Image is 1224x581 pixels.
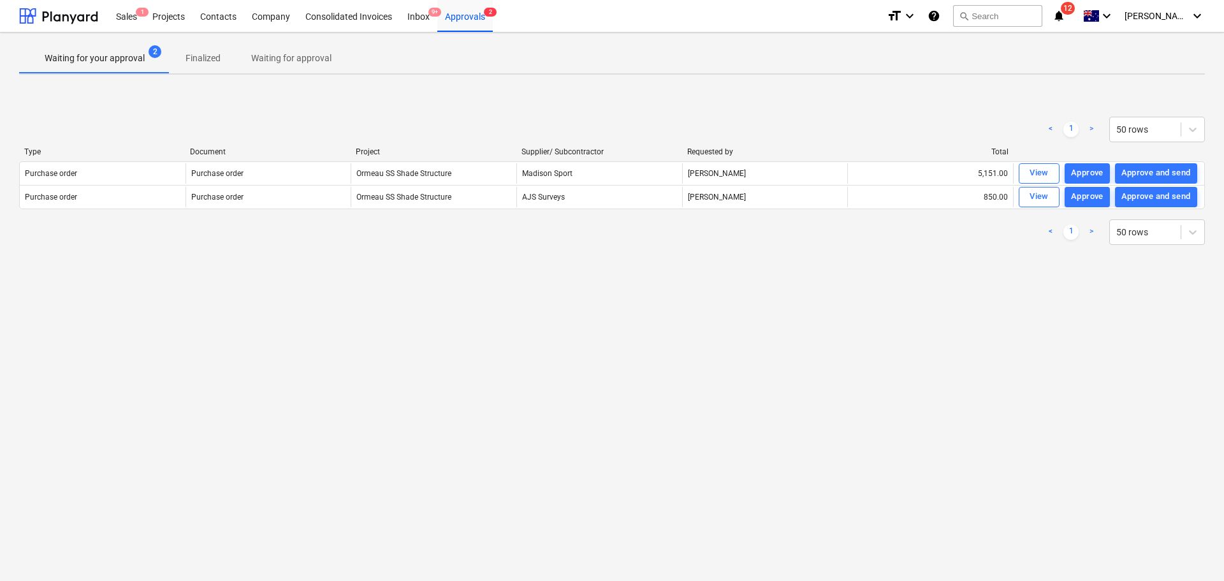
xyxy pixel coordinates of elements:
p: Waiting for approval [251,52,331,65]
p: Waiting for your approval [45,52,145,65]
div: Approve [1071,189,1104,204]
a: Previous page [1043,122,1058,137]
div: [PERSON_NAME] [682,163,848,184]
div: Approve [1071,166,1104,180]
div: Purchase order [191,193,244,202]
span: search [959,11,969,21]
span: 12 [1061,2,1075,15]
div: [PERSON_NAME] [682,187,848,207]
div: Approve and send [1121,166,1191,180]
a: Page 1 is your current page [1063,122,1079,137]
span: 9+ [428,8,441,17]
div: AJS Surveys [516,187,682,207]
i: keyboard_arrow_down [902,8,917,24]
span: Ormeau SS Shade Structure [356,193,451,202]
div: Type [24,147,180,156]
div: Purchase order [25,169,77,178]
span: 2 [149,45,161,58]
span: 1 [136,8,149,17]
div: View [1030,189,1049,204]
div: Project [356,147,511,156]
div: 850.00 [847,187,1013,207]
button: Approve [1065,163,1110,184]
button: View [1019,163,1060,184]
span: [PERSON_NAME] [1125,11,1188,21]
div: Purchase order [25,193,77,202]
div: View [1030,166,1049,180]
button: Approve and send [1115,187,1197,207]
i: keyboard_arrow_down [1099,8,1114,24]
p: Finalized [186,52,221,65]
div: Requested by [687,147,843,156]
span: Ormeau SS Shade Structure [356,169,451,178]
button: Approve [1065,187,1110,207]
div: Madison Sport [516,163,682,184]
button: Approve and send [1115,163,1197,184]
div: 5,151.00 [847,163,1013,184]
a: Previous page [1043,224,1058,240]
i: notifications [1053,8,1065,24]
button: Search [953,5,1042,27]
div: Approve and send [1121,189,1191,204]
i: Knowledge base [928,8,940,24]
i: keyboard_arrow_down [1190,8,1205,24]
a: Next page [1084,122,1099,137]
span: 2 [484,8,497,17]
a: Next page [1084,224,1099,240]
div: Total [853,147,1009,156]
div: Document [190,147,346,156]
div: Purchase order [191,169,244,178]
div: Supplier/ Subcontractor [521,147,677,156]
button: View [1019,187,1060,207]
a: Page 1 is your current page [1063,224,1079,240]
i: format_size [887,8,902,24]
